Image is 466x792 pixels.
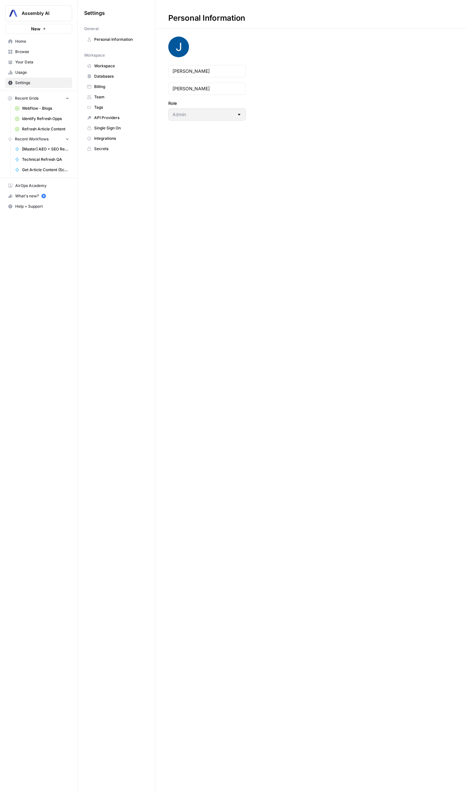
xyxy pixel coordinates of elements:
[84,71,149,82] a: Databases
[5,47,72,57] a: Browse
[22,126,69,132] span: Refresh Article Content
[84,144,149,154] a: Secrets
[84,9,105,17] span: Settings
[5,24,72,34] button: New
[15,95,39,101] span: Recent Grids
[94,125,146,131] span: Single Sign On
[22,116,69,122] span: Identify Refresh Opps
[94,136,146,141] span: Integrations
[5,191,72,201] button: What's new? 5
[94,104,146,110] span: Tags
[12,103,72,114] a: Webflow - Blogs
[168,100,246,106] label: Role
[15,183,69,189] span: AirOps Academy
[84,113,149,123] a: API Providers
[94,146,146,152] span: Secrets
[155,13,258,23] div: Personal Information
[12,144,72,154] a: [Master] AEO + SEO Refresh
[41,194,46,198] a: 5
[15,136,49,142] span: Recent Workflows
[5,134,72,144] button: Recent Workflows
[94,115,146,121] span: API Providers
[15,59,69,65] span: Your Data
[84,102,149,113] a: Tags
[22,10,61,16] span: Assembly AI
[94,37,146,42] span: Personal Information
[5,57,72,67] a: Your Data
[15,38,69,44] span: Home
[12,154,72,165] a: Technical Refresh QA
[43,194,44,198] text: 5
[5,78,72,88] a: Settings
[15,203,69,209] span: Help + Support
[84,52,105,58] span: Workspace
[84,26,99,32] span: General
[15,80,69,86] span: Settings
[94,84,146,90] span: Billing
[7,7,19,19] img: Assembly AI Logo
[94,73,146,79] span: Databases
[22,167,69,173] span: Get Article Content (Scrape)
[94,63,146,69] span: Workspace
[12,124,72,134] a: Refresh Article Content
[5,67,72,78] a: Usage
[84,92,149,102] a: Team
[22,146,69,152] span: [Master] AEO + SEO Refresh
[84,82,149,92] a: Billing
[12,114,72,124] a: Identify Refresh Opps
[5,201,72,212] button: Help + Support
[22,157,69,162] span: Technical Refresh QA
[31,26,40,32] span: New
[5,181,72,191] a: AirOps Academy
[5,93,72,103] button: Recent Grids
[5,5,72,21] button: Workspace: Assembly AI
[94,94,146,100] span: Team
[5,36,72,47] a: Home
[84,34,149,45] a: Personal Information
[84,133,149,144] a: Integrations
[168,37,189,57] img: avatar
[84,61,149,71] a: Workspace
[12,165,72,175] a: Get Article Content (Scrape)
[6,191,72,201] div: What's new?
[84,123,149,133] a: Single Sign On
[15,49,69,55] span: Browse
[22,105,69,111] span: Webflow - Blogs
[15,70,69,75] span: Usage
